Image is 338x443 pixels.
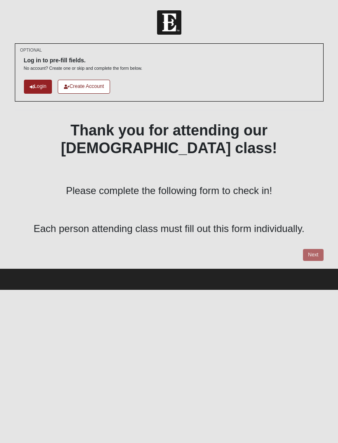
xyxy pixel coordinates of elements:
[24,80,52,93] a: Login
[66,185,272,196] span: Please complete the following form to check in!
[58,80,110,93] a: Create Account
[20,47,42,53] small: OPTIONAL
[24,57,143,64] h6: Log in to pre-fill fields.
[24,65,143,71] p: No account? Create one or skip and complete the form below.
[61,122,277,156] b: Thank you for attending our [DEMOGRAPHIC_DATA] class!
[157,10,181,35] img: Church of Eleven22 Logo
[33,223,304,234] span: Each person attending class must fill out this form individually.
